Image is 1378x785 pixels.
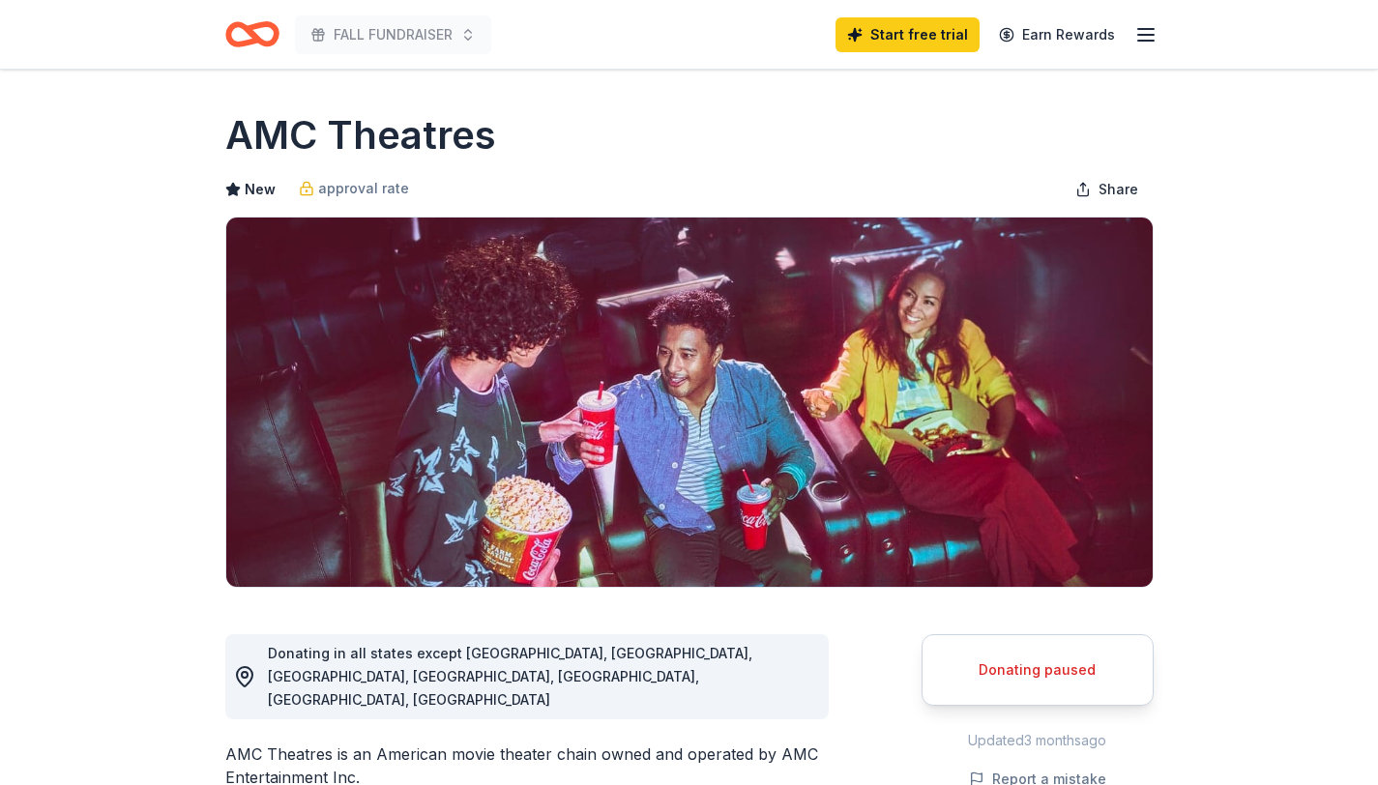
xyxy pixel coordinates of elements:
span: Donating in all states except [GEOGRAPHIC_DATA], [GEOGRAPHIC_DATA], [GEOGRAPHIC_DATA], [GEOGRAPHI... [268,645,752,708]
div: Updated 3 months ago [922,729,1154,752]
span: approval rate [318,177,409,200]
div: Donating paused [946,658,1129,682]
button: FALL FUNDRAISER [295,15,491,54]
a: Earn Rewards [987,17,1127,52]
button: Share [1060,170,1154,209]
a: approval rate [299,177,409,200]
span: Share [1099,178,1138,201]
a: Start free trial [836,17,980,52]
span: New [245,178,276,201]
img: Image for AMC Theatres [226,218,1153,587]
h1: AMC Theatres [225,108,496,162]
span: FALL FUNDRAISER [334,23,453,46]
a: Home [225,12,279,57]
